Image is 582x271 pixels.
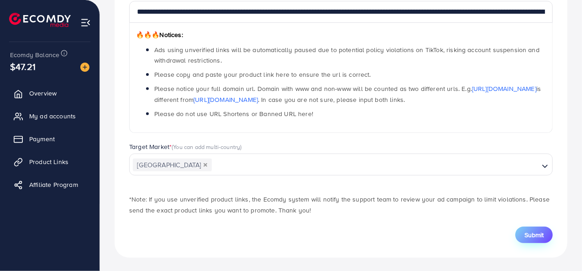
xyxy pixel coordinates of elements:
[154,45,540,65] span: Ads using unverified links will be automatically paused due to potential policy violations on Tik...
[194,95,258,104] a: [URL][DOMAIN_NAME]
[29,157,68,166] span: Product Links
[133,159,212,171] span: [GEOGRAPHIC_DATA]
[129,194,553,216] p: *Note: If you use unverified product links, the Ecomdy system will notify the support team to rev...
[80,17,91,28] img: menu
[29,134,55,143] span: Payment
[10,60,36,73] span: $47.21
[154,84,541,104] span: Please notice your full domain url. Domain with www and non-www will be counted as two different ...
[136,30,159,39] span: 🔥🔥🔥
[213,158,538,172] input: Search for option
[129,142,242,151] label: Target Market
[29,180,78,189] span: Affiliate Program
[7,84,93,102] a: Overview
[129,154,553,175] div: Search for option
[154,109,313,118] span: Please do not use URL Shortens or Banned URL here!
[29,112,76,121] span: My ad accounts
[515,227,553,243] button: Submit
[7,107,93,125] a: My ad accounts
[9,13,71,27] img: logo
[203,163,208,167] button: Deselect Pakistan
[10,50,59,59] span: Ecomdy Balance
[472,84,536,93] a: [URL][DOMAIN_NAME]
[7,153,93,171] a: Product Links
[80,63,89,72] img: image
[7,175,93,194] a: Affiliate Program
[172,143,241,151] span: (You can add multi-country)
[136,30,183,39] span: Notices:
[543,230,575,264] iframe: Chat
[154,70,371,79] span: Please copy and paste your product link here to ensure the url is correct.
[524,230,544,239] span: Submit
[7,130,93,148] a: Payment
[29,89,57,98] span: Overview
